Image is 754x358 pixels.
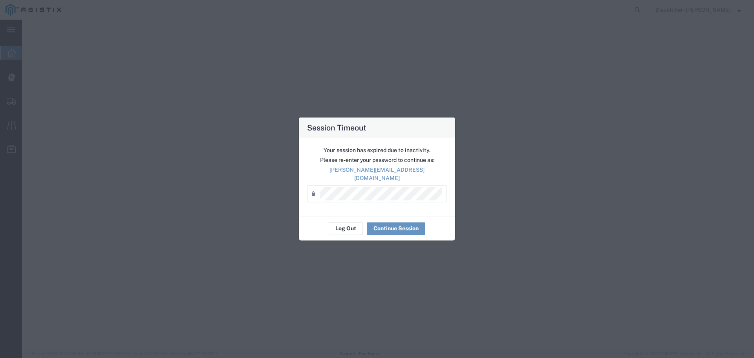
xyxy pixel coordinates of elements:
[307,166,447,182] p: [PERSON_NAME][EMAIL_ADDRESS][DOMAIN_NAME]
[307,156,447,164] p: Please re-enter your password to continue as:
[307,146,447,154] p: Your session has expired due to inactivity.
[307,122,366,133] h4: Session Timeout
[329,222,363,235] button: Log Out
[367,222,425,235] button: Continue Session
